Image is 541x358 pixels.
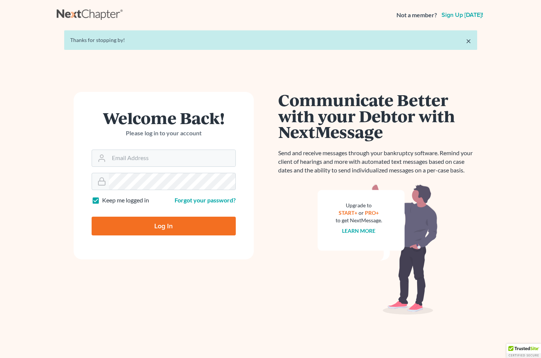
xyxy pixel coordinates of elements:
[92,129,236,138] p: Please log in to your account
[506,344,541,358] div: TrustedSite Certified
[175,196,236,204] a: Forgot your password?
[342,228,375,234] a: Learn more
[336,202,382,209] div: Upgrade to
[102,196,149,205] label: Keep me logged in
[359,210,364,216] span: or
[365,210,379,216] a: PRO+
[92,110,236,126] h1: Welcome Back!
[92,217,236,235] input: Log In
[440,12,485,18] a: Sign up [DATE]!
[466,36,471,45] a: ×
[109,150,235,166] input: Email Address
[278,149,477,175] p: Send and receive messages through your bankruptcy software. Remind your client of hearings and mo...
[70,36,471,44] div: Thanks for stopping by!
[318,184,438,315] img: nextmessage_bg-59042aed3d76b12b5cd301f8e5b87938c9018125f34e5fa2b7a6b67550977c72.svg
[336,217,382,224] div: to get NextMessage.
[339,210,357,216] a: START+
[396,11,437,19] strong: Not a member?
[278,92,477,140] h1: Communicate Better with your Debtor with NextMessage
